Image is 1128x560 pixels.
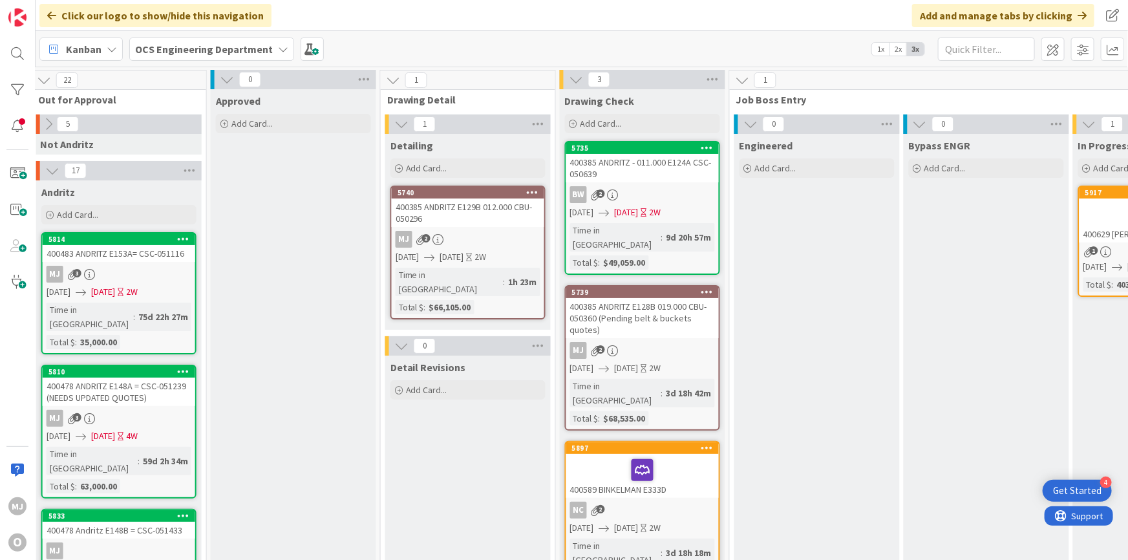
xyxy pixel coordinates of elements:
[580,118,622,129] span: Add Card...
[566,186,719,203] div: BW
[570,223,661,252] div: Time in [GEOGRAPHIC_DATA]
[47,479,75,493] div: Total $
[763,116,785,132] span: 0
[57,209,98,221] span: Add Card...
[47,429,70,443] span: [DATE]
[566,142,719,182] div: 5735400385 ANDRITZ - 011.000 E124A CSC- 050639
[588,72,610,87] span: 3
[572,144,719,153] div: 5735
[396,231,412,248] div: MJ
[570,342,587,359] div: MJ
[392,187,544,227] div: 5740400385 ANDRITZ E129B 012.000 CBU- 050296
[73,269,81,277] span: 3
[505,275,540,289] div: 1h 23m
[597,505,605,513] span: 2
[570,255,599,270] div: Total $
[475,250,487,264] div: 2W
[566,142,719,154] div: 5735
[43,510,195,539] div: 5833400478 Andritz E148B = CSC-051433
[570,502,587,519] div: NC
[566,454,719,498] div: 400589 BINKELMAN E333D
[599,411,601,425] span: :
[1090,246,1098,255] span: 1
[570,361,594,375] span: [DATE]
[570,411,599,425] div: Total $
[1112,277,1114,292] span: :
[38,93,190,106] span: Out for Approval
[912,4,1094,27] div: Add and manage tabs by clicking
[91,429,115,443] span: [DATE]
[47,447,138,475] div: Time in [GEOGRAPHIC_DATA]
[565,94,635,107] span: Drawing Check
[565,141,720,275] a: 5735400385 ANDRITZ - 011.000 E124A CSC- 050639BW[DATE][DATE]2WTime in [GEOGRAPHIC_DATA]:9d 20h 57...
[27,2,59,17] span: Support
[755,162,796,174] span: Add Card...
[47,335,75,349] div: Total $
[216,94,261,107] span: Approved
[566,286,719,338] div: 5739400385 ANDRITZ E128B 019.000 CBU- 050360 (Pending belt & buckets quotes)
[43,378,195,406] div: 400478 ANDRITZ E148A = CSC-051239 (NEEDS UPDATED QUOTES)
[91,285,115,299] span: [DATE]
[387,93,539,106] span: Drawing Detail
[615,361,639,375] span: [DATE]
[8,497,27,515] div: MJ
[47,285,70,299] span: [DATE]
[1083,277,1112,292] div: Total $
[77,479,120,493] div: 63,000.00
[231,118,273,129] span: Add Card...
[406,162,447,174] span: Add Card...
[570,186,587,203] div: BW
[133,310,135,324] span: :
[754,72,776,88] span: 1
[924,162,966,174] span: Add Card...
[390,361,466,374] span: Detail Revisions
[1083,260,1107,274] span: [DATE]
[47,410,63,427] div: MJ
[41,186,75,199] span: Andritz
[597,189,605,198] span: 2
[43,266,195,283] div: MJ
[650,361,661,375] div: 2W
[1101,116,1123,132] span: 1
[663,546,715,560] div: 3d 18h 18m
[907,43,924,56] span: 3x
[47,303,133,331] div: Time in [GEOGRAPHIC_DATA]
[599,255,601,270] span: :
[422,234,431,242] span: 2
[440,250,464,264] span: [DATE]
[566,286,719,298] div: 5739
[566,298,719,338] div: 400385 ANDRITZ E128B 019.000 CBU- 050360 (Pending belt & buckets quotes)
[572,288,719,297] div: 5739
[138,454,140,468] span: :
[48,367,195,376] div: 5810
[663,230,715,244] div: 9d 20h 57m
[43,543,195,559] div: MJ
[570,521,594,535] span: [DATE]
[597,345,605,354] span: 2
[47,543,63,559] div: MJ
[663,386,715,400] div: 3d 18h 42m
[41,232,197,354] a: 5814400483 ANDRITZ E153A= CSC-051116MJ[DATE][DATE]2WTime in [GEOGRAPHIC_DATA]:75d 22h 27mTotal $:...
[40,138,94,151] span: Not Andritz
[66,41,101,57] span: Kanban
[39,4,271,27] div: Click our logo to show/hide this navigation
[48,512,195,521] div: 5833
[8,8,27,27] img: Visit kanbanzone.com
[140,454,191,468] div: 59d 2h 34m
[73,413,81,422] span: 3
[661,546,663,560] span: :
[601,411,649,425] div: $68,535.00
[650,521,661,535] div: 2W
[43,510,195,522] div: 5833
[566,154,719,182] div: 400385 ANDRITZ - 011.000 E124A CSC- 050639
[8,533,27,552] div: O
[43,522,195,539] div: 400478 Andritz E148B = CSC-051433
[570,379,661,407] div: Time in [GEOGRAPHIC_DATA]
[426,300,474,314] div: $66,105.00
[43,410,195,427] div: MJ
[566,502,719,519] div: NC
[41,365,197,499] a: 5810400478 ANDRITZ E148A = CSC-051239 (NEEDS UPDATED QUOTES)MJ[DATE][DATE]4WTime in [GEOGRAPHIC_D...
[414,116,436,132] span: 1
[938,38,1035,61] input: Quick Filter...
[392,231,544,248] div: MJ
